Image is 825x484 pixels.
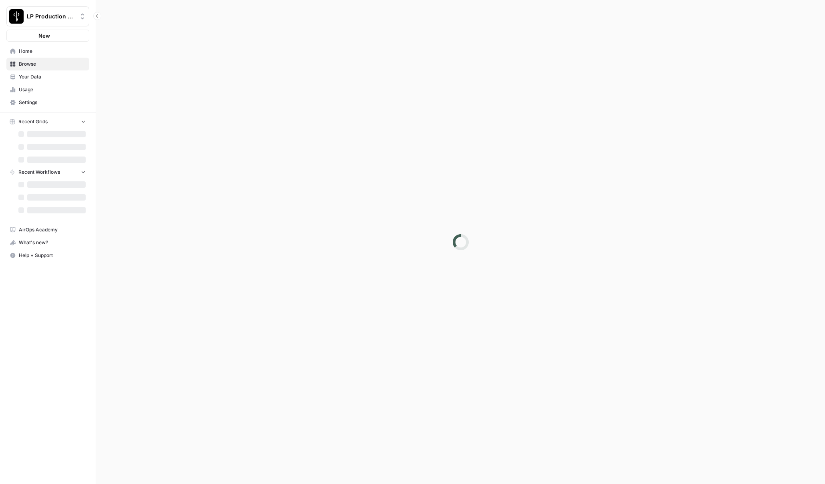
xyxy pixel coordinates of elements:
[6,83,89,96] a: Usage
[7,237,89,249] div: What's new?
[19,252,86,259] span: Help + Support
[18,169,60,176] span: Recent Workflows
[6,6,89,26] button: Workspace: LP Production Workloads
[18,118,48,125] span: Recent Grids
[6,249,89,262] button: Help + Support
[19,86,86,93] span: Usage
[19,99,86,106] span: Settings
[6,166,89,178] button: Recent Workflows
[27,12,75,20] span: LP Production Workloads
[6,236,89,249] button: What's new?
[19,226,86,233] span: AirOps Academy
[6,58,89,70] a: Browse
[38,32,50,40] span: New
[6,45,89,58] a: Home
[19,73,86,80] span: Your Data
[19,60,86,68] span: Browse
[6,96,89,109] a: Settings
[6,30,89,42] button: New
[19,48,86,55] span: Home
[6,223,89,236] a: AirOps Academy
[6,70,89,83] a: Your Data
[9,9,24,24] img: LP Production Workloads Logo
[6,116,89,128] button: Recent Grids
